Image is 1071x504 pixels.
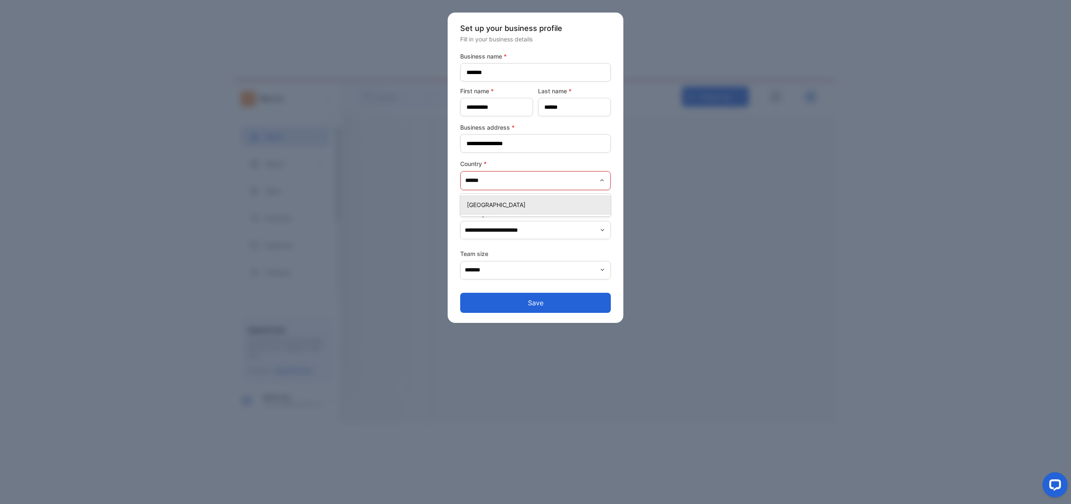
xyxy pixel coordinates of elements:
label: Country [460,159,611,168]
label: Team size [460,249,611,258]
label: First name [460,87,533,95]
p: Fill in your business details [460,35,611,43]
label: Business address [460,123,611,132]
label: Last name [538,87,611,95]
p: [GEOGRAPHIC_DATA] [467,200,607,209]
p: Set up your business profile [460,23,611,34]
p: This field is required [460,192,611,203]
button: Save [460,293,611,313]
label: Business name [460,52,611,61]
iframe: LiveChat chat widget [1036,469,1071,504]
